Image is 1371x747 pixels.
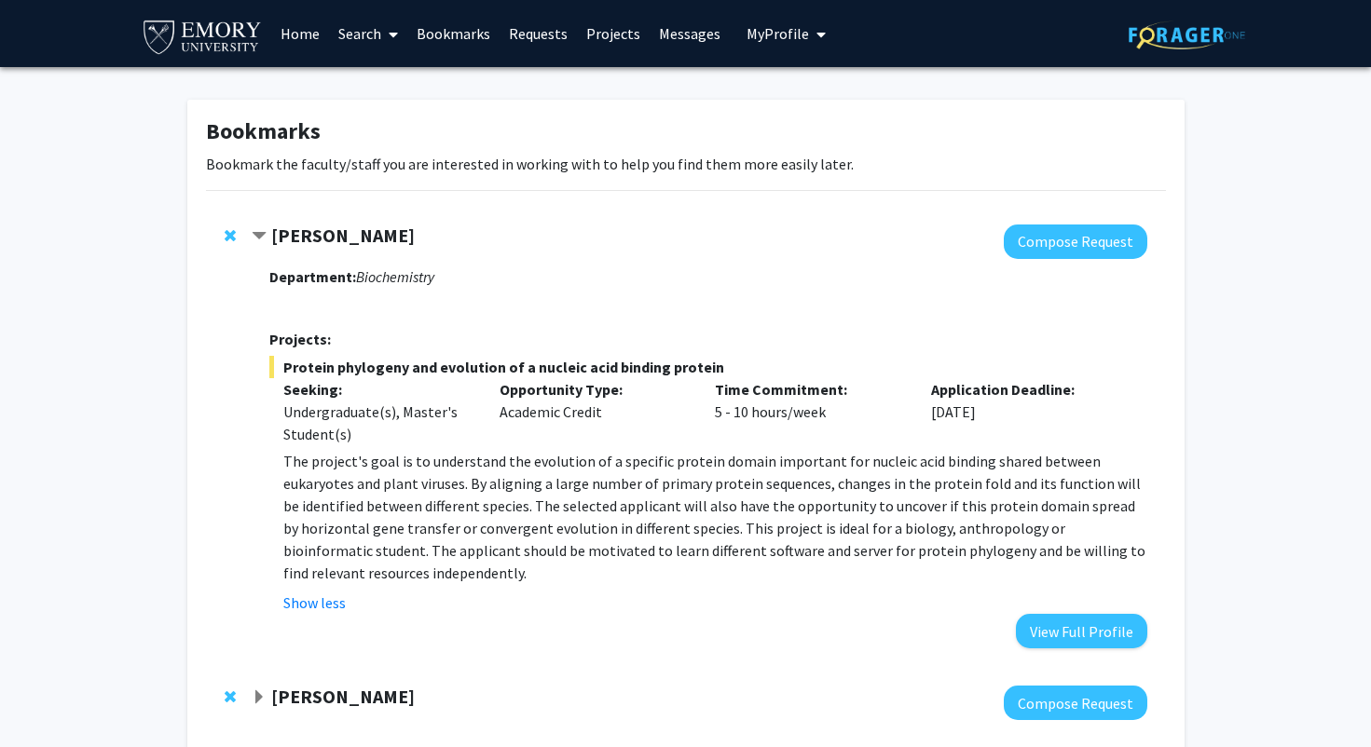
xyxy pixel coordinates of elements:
p: Application Deadline: [931,378,1119,401]
p: Opportunity Type: [500,378,688,401]
iframe: Chat [14,663,79,733]
span: My Profile [747,24,809,43]
i: Biochemistry [356,267,434,286]
p: Seeking: [283,378,472,401]
span: Expand Daniela Buccella Bookmark [252,690,267,705]
strong: [PERSON_NAME] [271,224,415,247]
div: 5 - 10 hours/week [701,378,917,445]
a: Search [329,1,407,66]
div: [DATE] [917,378,1133,445]
button: View Full Profile [1016,614,1147,648]
a: Messages [650,1,730,66]
span: Remove Charles Bou-Nader from bookmarks [225,228,236,243]
span: Remove Daniela Buccella from bookmarks [225,689,236,704]
strong: [PERSON_NAME] [271,685,415,708]
div: Undergraduate(s), Master's Student(s) [283,401,472,445]
p: The project's goal is to understand the evolution of a specific protein domain important for nucl... [283,450,1146,584]
div: Academic Credit [486,378,702,445]
button: Compose Request to Daniela Buccella [1004,686,1147,720]
span: Protein phylogeny and evolution of a nucleic acid binding protein [269,356,1146,378]
strong: Department: [269,267,356,286]
button: Compose Request to Charles Bou-Nader [1004,224,1147,259]
p: Bookmark the faculty/staff you are interested in working with to help you find them more easily l... [206,153,1166,175]
span: Contract Charles Bou-Nader Bookmark [252,229,267,244]
button: Show less [283,591,346,614]
a: Bookmarks [407,1,500,66]
img: ForagerOne Logo [1129,20,1245,49]
a: Requests [500,1,577,66]
strong: Projects: [269,330,331,348]
a: Home [271,1,329,66]
a: Projects [577,1,650,66]
h1: Bookmarks [206,118,1166,145]
p: Time Commitment: [715,378,903,401]
img: Emory University Logo [141,15,265,57]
